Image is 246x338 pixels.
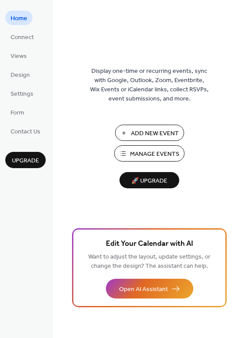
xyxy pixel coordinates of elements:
[5,67,35,82] a: Design
[5,48,32,63] a: Views
[5,86,39,101] a: Settings
[5,29,39,44] a: Connect
[125,175,174,187] span: 🚀 Upgrade
[131,129,179,138] span: Add New Event
[11,127,40,137] span: Contact Us
[88,251,210,272] span: Want to adjust the layout, update settings, or change the design? The assistant can help.
[114,145,184,162] button: Manage Events
[5,11,33,25] a: Home
[90,67,209,104] span: Display one-time or recurring events, sync with Google, Outlook, Zoom, Eventbrite, Wix Events or ...
[5,152,46,168] button: Upgrade
[119,285,168,294] span: Open AI Assistant
[11,33,34,42] span: Connect
[11,14,27,23] span: Home
[11,90,33,99] span: Settings
[106,238,193,250] span: Edit Your Calendar with AI
[106,279,193,298] button: Open AI Assistant
[119,172,179,188] button: 🚀 Upgrade
[115,125,184,141] button: Add New Event
[5,124,46,138] a: Contact Us
[11,52,27,61] span: Views
[11,108,24,118] span: Form
[5,105,29,119] a: Form
[11,71,30,80] span: Design
[130,150,179,159] span: Manage Events
[12,156,39,165] span: Upgrade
